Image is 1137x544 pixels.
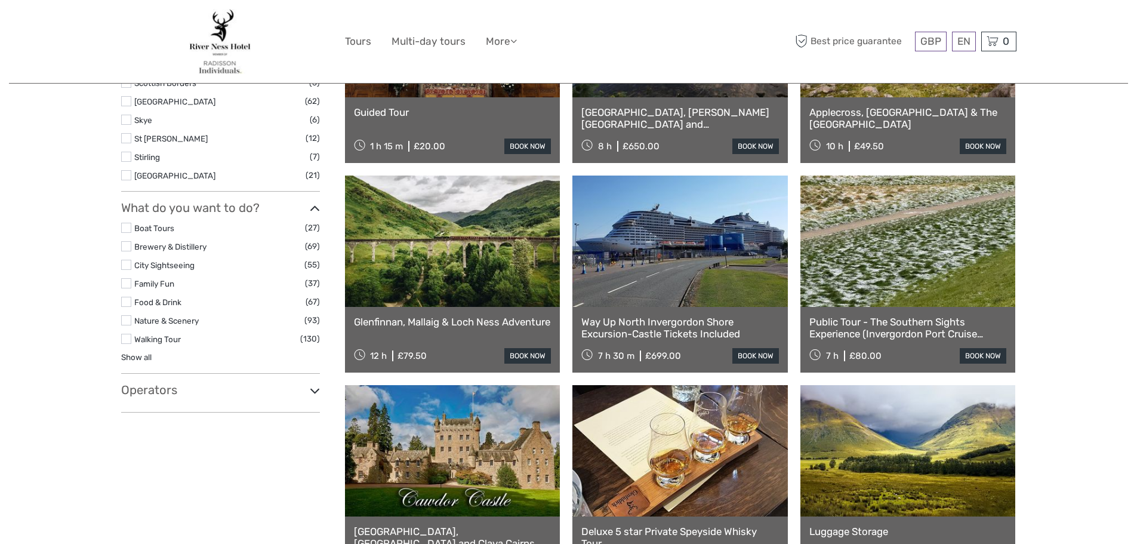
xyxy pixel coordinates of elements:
[134,171,215,180] a: [GEOGRAPHIC_DATA]
[732,139,779,154] a: book now
[504,139,551,154] a: book now
[598,141,612,152] span: 8 h
[623,141,660,152] div: £650.00
[392,33,466,50] a: Multi-day tours
[134,115,152,125] a: Skye
[645,351,681,361] div: £699.00
[826,351,839,361] span: 7 h
[134,134,208,143] a: St [PERSON_NAME]
[960,348,1006,364] a: book now
[793,32,912,51] span: Best price guarantee
[304,258,320,272] span: (55)
[305,276,320,290] span: (37)
[310,113,320,127] span: (6)
[370,351,387,361] span: 12 h
[809,106,1007,131] a: Applecross, [GEOGRAPHIC_DATA] & The [GEOGRAPHIC_DATA]
[854,141,884,152] div: £49.50
[504,348,551,364] a: book now
[134,242,207,251] a: Brewery & Distillery
[134,334,181,344] a: Walking Tour
[414,141,445,152] div: £20.00
[134,279,174,288] a: Family Fun
[732,348,779,364] a: book now
[121,383,320,397] h3: Operators
[370,141,403,152] span: 1 h 15 m
[121,201,320,215] h3: What do you want to do?
[134,152,160,162] a: Stirling
[134,260,195,270] a: City Sightseeing
[920,35,941,47] span: GBP
[398,351,427,361] div: £79.50
[134,223,174,233] a: Boat Tours
[310,150,320,164] span: (7)
[137,19,152,33] button: Open LiveChat chat widget
[952,32,976,51] div: EN
[354,316,551,328] a: Glenfinnan, Mallaig & Loch Ness Adventure
[354,106,551,118] a: Guided Tour
[306,295,320,309] span: (67)
[581,106,779,131] a: [GEOGRAPHIC_DATA], [PERSON_NAME][GEOGRAPHIC_DATA] and [GEOGRAPHIC_DATA] Battlefield Private Tour ...
[300,332,320,346] span: (130)
[304,314,320,327] span: (93)
[306,168,320,182] span: (21)
[345,33,371,50] a: Tours
[960,139,1006,154] a: book now
[1001,35,1011,47] span: 0
[826,141,843,152] span: 10 h
[598,351,634,361] span: 7 h 30 m
[581,316,779,340] a: Way Up North Invergordon Shore Excursion-Castle Tickets Included
[134,297,181,307] a: Food & Drink
[849,351,882,361] div: £80.00
[134,97,215,106] a: [GEOGRAPHIC_DATA]
[306,131,320,145] span: (12)
[17,21,135,30] p: We're away right now. Please check back later!
[305,94,320,108] span: (62)
[809,316,1007,340] a: Public Tour - The Southern Sights Experience (Invergordon Port Cruise Excursion)
[486,33,517,50] a: More
[134,316,199,325] a: Nature & Scenery
[809,525,1007,537] a: Luggage Storage
[189,9,251,74] img: 3291-065ce774-2bb8-4d36-ac00-65f65a84ed2e_logo_big.jpg
[305,239,320,253] span: (69)
[305,221,320,235] span: (27)
[121,352,152,362] a: Show all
